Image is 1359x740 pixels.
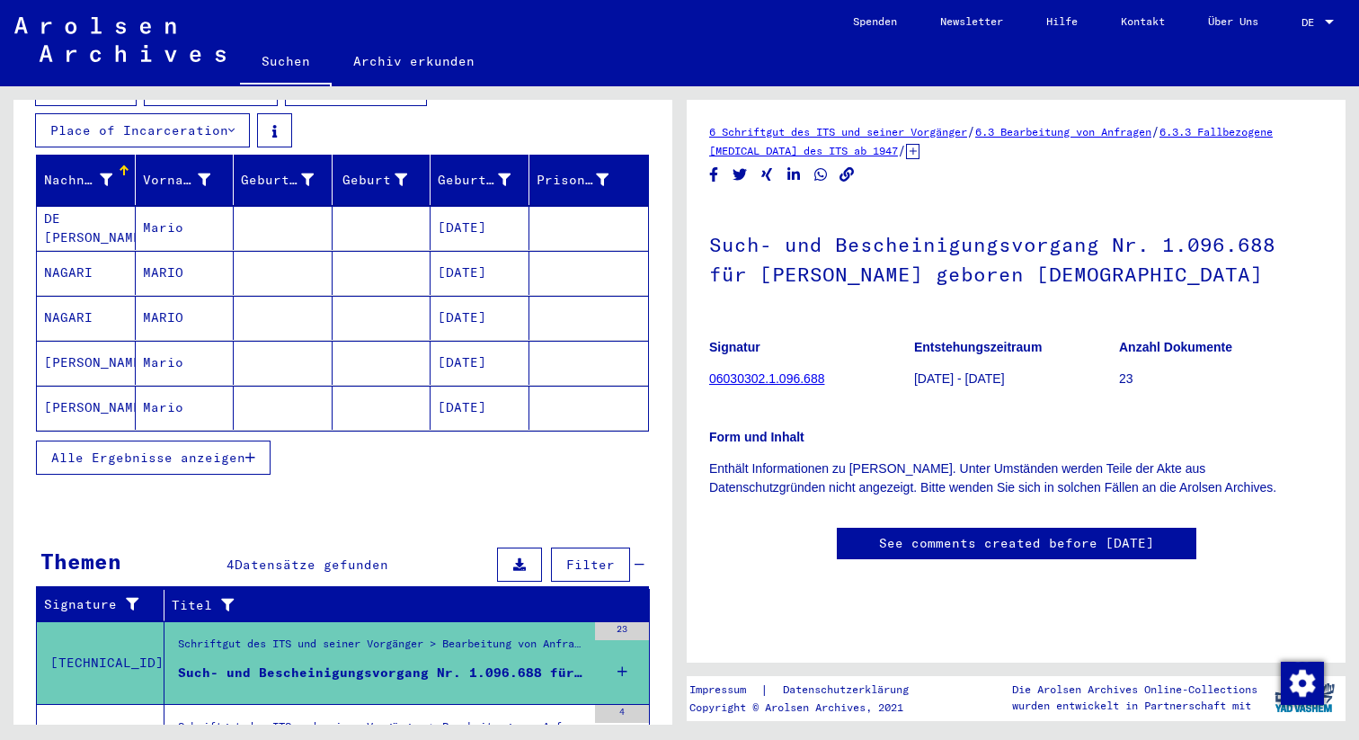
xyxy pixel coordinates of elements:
[172,591,632,620] div: Titel
[537,171,609,190] div: Prisoner #
[136,251,235,295] mat-cell: MARIO
[709,371,824,386] a: 06030302.1.096.688
[136,206,235,250] mat-cell: Mario
[1301,16,1321,29] span: DE
[241,165,336,194] div: Geburtsname
[709,340,760,354] b: Signatur
[595,622,649,640] div: 23
[36,441,271,475] button: Alle Ergebnisse anzeigen
[37,296,136,340] mat-cell: NAGARI
[689,681,930,700] div: |
[551,548,630,582] button: Filter
[1281,662,1324,705] img: Zustimmung ändern
[689,681,760,700] a: Impressum
[44,595,150,614] div: Signature
[785,164,804,186] button: Share on LinkedIn
[37,341,136,385] mat-cell: [PERSON_NAME]
[178,636,586,661] div: Schriftgut des ITS und seiner Vorgänger > Bearbeitung von Anfragen > Fallbezogene [MEDICAL_DATA] ...
[431,296,529,340] mat-cell: [DATE]
[838,164,857,186] button: Copy link
[226,557,235,573] span: 4
[438,165,533,194] div: Geburtsdatum
[768,681,930,700] a: Datenschutzerklärung
[914,340,1042,354] b: Entstehungszeitraum
[1012,698,1257,714] p: wurden entwickelt in Partnerschaft mit
[914,370,1118,388] p: [DATE] - [DATE]
[1271,675,1338,720] img: yv_logo.png
[136,341,235,385] mat-cell: Mario
[44,171,112,190] div: Nachname
[340,171,408,190] div: Geburt‏
[136,296,235,340] mat-cell: MARIO
[758,164,777,186] button: Share on Xing
[709,203,1323,312] h1: Such- und Bescheinigungsvorgang Nr. 1.096.688 für [PERSON_NAME] geboren [DEMOGRAPHIC_DATA]
[1151,123,1159,139] span: /
[37,621,164,704] td: [TECHNICAL_ID]
[51,450,245,466] span: Alle Ergebnisse anzeigen
[143,165,234,194] div: Vorname
[431,206,529,250] mat-cell: [DATE]
[812,164,830,186] button: Share on WhatsApp
[709,459,1323,497] p: Enthält Informationen zu [PERSON_NAME]. Unter Umständen werden Teile der Akte aus Datenschutzgrün...
[136,155,235,205] mat-header-cell: Vorname
[44,591,168,620] div: Signature
[143,171,211,190] div: Vorname
[898,142,906,158] span: /
[1119,340,1232,354] b: Anzahl Dokumente
[340,165,431,194] div: Geburt‏
[136,386,235,430] mat-cell: Mario
[240,40,332,86] a: Suchen
[431,386,529,430] mat-cell: [DATE]
[37,251,136,295] mat-cell: NAGARI
[35,113,250,147] button: Place of Incarceration
[172,596,614,615] div: Titel
[566,557,615,573] span: Filter
[333,155,431,205] mat-header-cell: Geburt‏
[241,171,314,190] div: Geburtsname
[37,206,136,250] mat-cell: DE [PERSON_NAME]
[332,40,496,83] a: Archiv erkunden
[235,557,388,573] span: Datensätze gefunden
[529,155,649,205] mat-header-cell: Prisoner #
[537,165,632,194] div: Prisoner #
[731,164,750,186] button: Share on Twitter
[1119,370,1323,388] p: 23
[234,155,333,205] mat-header-cell: Geburtsname
[1012,682,1257,698] p: Die Arolsen Archives Online-Collections
[14,17,226,62] img: Arolsen_neg.svg
[975,125,1151,138] a: 6.3 Bearbeitung von Anfragen
[40,545,121,577] div: Themen
[431,155,529,205] mat-header-cell: Geburtsdatum
[689,700,930,716] p: Copyright © Arolsen Archives, 2021
[879,534,1154,553] a: See comments created before [DATE]
[709,430,804,444] b: Form und Inhalt
[705,164,724,186] button: Share on Facebook
[595,705,649,723] div: 4
[438,171,511,190] div: Geburtsdatum
[37,386,136,430] mat-cell: [PERSON_NAME]
[431,341,529,385] mat-cell: [DATE]
[709,125,967,138] a: 6 Schriftgut des ITS und seiner Vorgänger
[37,155,136,205] mat-header-cell: Nachname
[431,251,529,295] mat-cell: [DATE]
[44,165,135,194] div: Nachname
[967,123,975,139] span: /
[178,664,586,682] div: Such- und Bescheinigungsvorgang Nr. 1.096.688 für [PERSON_NAME] geboren [DEMOGRAPHIC_DATA]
